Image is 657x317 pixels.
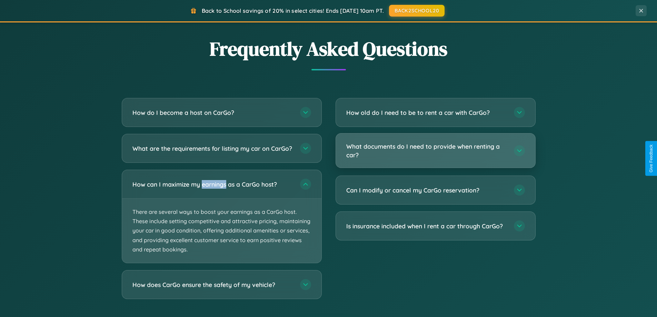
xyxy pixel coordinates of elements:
h3: What are the requirements for listing my car on CarGo? [132,144,293,153]
h3: How old do I need to be to rent a car with CarGo? [346,108,507,117]
h2: Frequently Asked Questions [122,36,536,62]
span: Back to School savings of 20% in select cities! Ends [DATE] 10am PT. [202,7,384,14]
h3: How do I become a host on CarGo? [132,108,293,117]
p: There are several ways to boost your earnings as a CarGo host. These include setting competitive ... [122,199,321,263]
h3: How can I maximize my earnings as a CarGo host? [132,180,293,189]
h3: What documents do I need to provide when renting a car? [346,142,507,159]
div: Give Feedback [649,145,654,172]
h3: Can I modify or cancel my CarGo reservation? [346,186,507,195]
h3: How does CarGo ensure the safety of my vehicle? [132,280,293,289]
h3: Is insurance included when I rent a car through CarGo? [346,222,507,230]
button: BACK2SCHOOL20 [389,5,445,17]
